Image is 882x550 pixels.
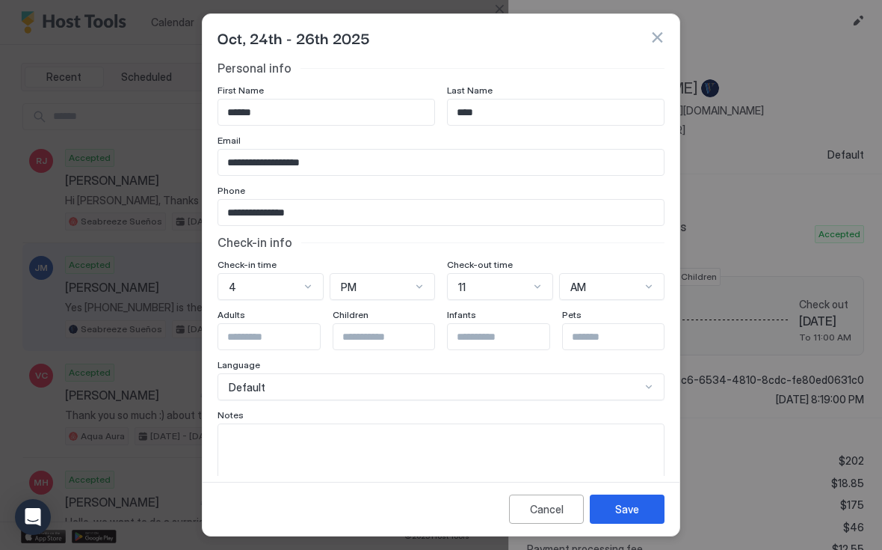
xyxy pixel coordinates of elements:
[570,281,586,294] span: AM
[218,324,341,349] input: Input Field
[447,259,513,270] span: Check-out time
[218,61,292,76] span: Personal info
[590,495,664,524] button: Save
[218,235,292,250] span: Check-in info
[229,281,236,294] span: 4
[218,26,370,49] span: Oct, 24th - 26th 2025
[458,281,466,294] span: 11
[218,424,664,498] textarea: Input Field
[218,85,264,96] span: First Name
[218,100,434,125] input: Input Field
[448,100,664,125] input: Input Field
[218,359,260,370] span: Language
[218,200,664,225] input: Input Field
[447,309,476,320] span: Infants
[218,135,241,146] span: Email
[530,501,564,517] div: Cancel
[615,501,639,517] div: Save
[333,324,456,349] input: Input Field
[218,185,245,196] span: Phone
[218,309,245,320] span: Adults
[218,409,244,421] span: Notes
[341,281,357,294] span: PM
[447,85,493,96] span: Last Name
[229,381,265,394] span: Default
[562,309,582,320] span: Pets
[15,499,51,535] div: Open Intercom Messenger
[448,324,570,349] input: Input Field
[509,495,584,524] button: Cancel
[333,309,368,320] span: Children
[563,324,685,349] input: Input Field
[218,150,664,175] input: Input Field
[218,259,277,270] span: Check-in time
